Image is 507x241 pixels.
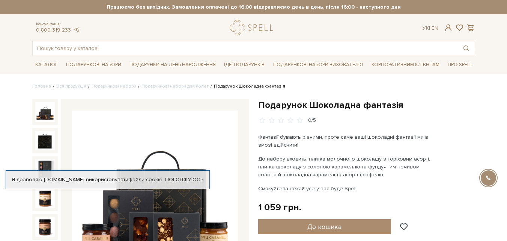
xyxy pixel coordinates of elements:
[258,219,391,234] button: До кошика
[35,102,55,122] img: Подарунок Шоколадна фантазія
[63,59,124,71] a: Подарункові набори
[35,131,55,150] img: Подарунок Шоколадна фантазія
[369,58,442,71] a: Корпоративним клієнтам
[141,83,209,89] a: Подарункові набори для колег
[128,176,162,183] a: файли cookie
[308,117,316,124] div: 0/5
[432,25,438,31] a: En
[270,58,366,71] a: Подарункові набори вихователю
[209,83,285,90] li: Подарунок Шоколадна фантазія
[457,41,475,55] button: Пошук товару у каталозі
[230,20,277,35] a: logo
[258,185,434,192] p: Смакуйте та нехай усе у вас буде Spell!
[32,4,475,11] strong: Працюємо без вихідних. Замовлення оплачені до 16:00 відправляємо день в день, після 16:00 - насту...
[258,202,301,213] div: 1 059 грн.
[258,133,434,149] p: Фантазії бувають різними, проте саме ваші шоколадні фантазії ми в змозі здійснити!
[165,176,203,183] a: Погоджуюсь
[429,25,430,31] span: |
[126,59,219,71] a: Подарунки на День народження
[445,59,475,71] a: Про Spell
[32,83,51,89] a: Головна
[221,59,268,71] a: Ідеї подарунків
[35,188,55,208] img: Подарунок Шоколадна фантазія
[32,59,61,71] a: Каталог
[423,25,438,32] div: Ук
[36,27,71,33] a: 0 800 319 233
[73,27,80,33] a: telegram
[6,176,209,183] div: Я дозволяю [DOMAIN_NAME] використовувати
[258,155,434,179] p: До набору входить: плитка молочного шоколаду з горіховим асорті, плитка шоколаду з солоною караме...
[92,83,136,89] a: Подарункові набори
[35,159,55,179] img: Подарунок Шоколадна фантазія
[258,99,475,111] h1: Подарунок Шоколадна фантазія
[307,223,342,231] span: До кошика
[56,83,86,89] a: Вся продукція
[36,22,80,27] span: Консультація:
[35,217,55,236] img: Подарунок Шоколадна фантазія
[33,41,457,55] input: Пошук товару у каталозі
